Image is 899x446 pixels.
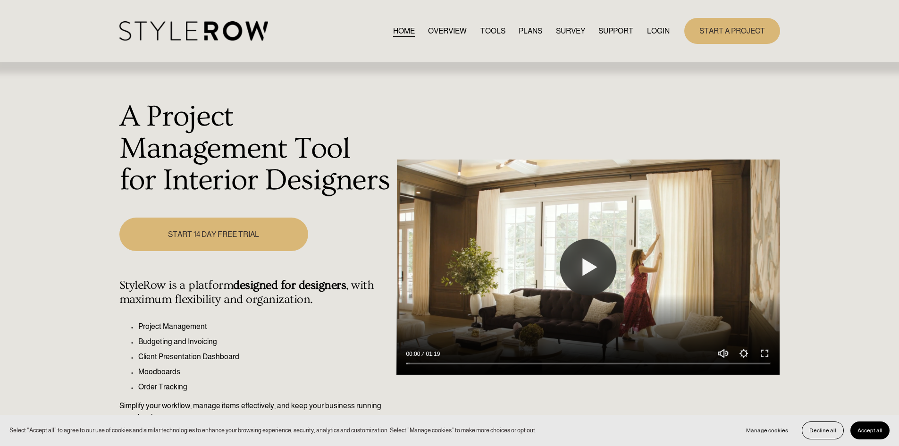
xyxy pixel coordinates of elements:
[138,351,392,362] p: Client Presentation Dashboard
[598,25,633,37] span: SUPPORT
[556,25,585,37] a: SURVEY
[857,427,882,434] span: Accept all
[647,25,670,37] a: LOGIN
[233,278,346,292] strong: designed for designers
[406,361,770,367] input: Seek
[119,21,268,41] img: StyleRow
[138,336,392,347] p: Budgeting and Invoicing
[519,25,542,37] a: PLANS
[138,321,392,332] p: Project Management
[9,426,537,435] p: Select “Accept all” to agree to our use of cookies and similar technologies to enhance your brows...
[802,421,844,439] button: Decline all
[119,400,392,423] p: Simplify your workflow, manage items effectively, and keep your business running seamlessly.
[739,421,795,439] button: Manage cookies
[406,349,422,359] div: Current time
[119,101,392,197] h1: A Project Management Tool for Interior Designers
[138,366,392,378] p: Moodboards
[393,25,415,37] a: HOME
[138,381,392,393] p: Order Tracking
[428,25,467,37] a: OVERVIEW
[422,349,442,359] div: Duration
[480,25,505,37] a: TOOLS
[809,427,836,434] span: Decline all
[684,18,780,44] a: START A PROJECT
[850,421,890,439] button: Accept all
[119,278,392,307] h4: StyleRow is a platform , with maximum flexibility and organization.
[560,239,616,295] button: Play
[746,427,788,434] span: Manage cookies
[598,25,633,37] a: folder dropdown
[119,218,308,251] a: START 14 DAY FREE TRIAL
